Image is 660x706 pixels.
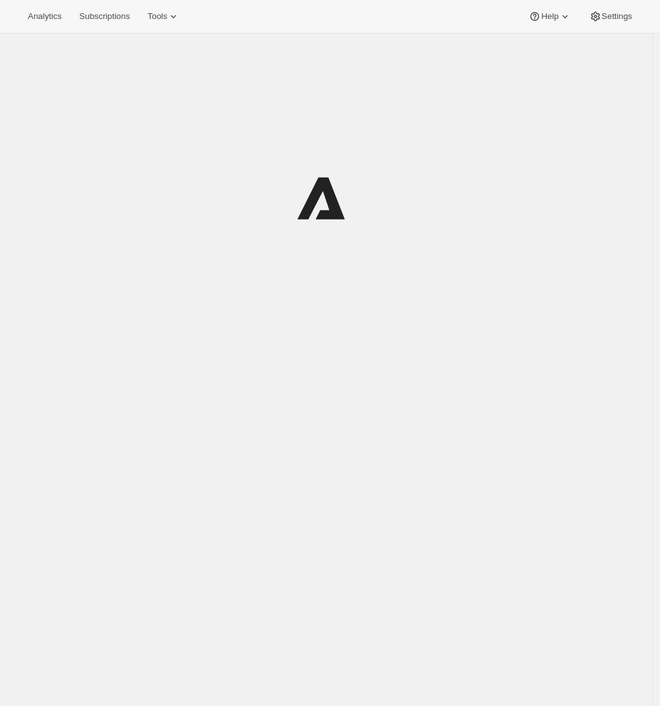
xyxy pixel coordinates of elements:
[140,8,187,25] button: Tools
[582,8,640,25] button: Settings
[79,11,130,22] span: Subscriptions
[20,8,69,25] button: Analytics
[72,8,137,25] button: Subscriptions
[602,11,632,22] span: Settings
[521,8,578,25] button: Help
[28,11,61,22] span: Analytics
[541,11,558,22] span: Help
[147,11,167,22] span: Tools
